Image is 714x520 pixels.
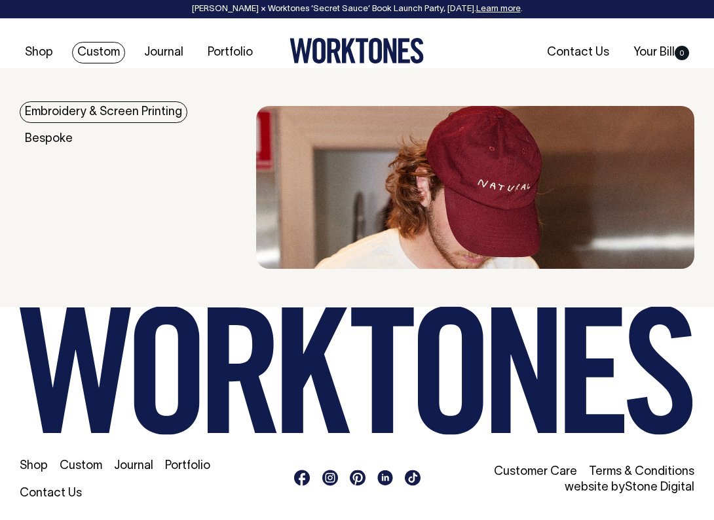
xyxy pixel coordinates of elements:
[494,466,577,477] a: Customer Care
[165,460,210,472] a: Portfolio
[542,42,614,63] a: Contact Us
[256,106,695,269] img: embroidery & Screen Printing
[139,42,189,63] a: Journal
[628,42,694,63] a: Your Bill0
[483,480,694,496] li: website by
[202,42,258,63] a: Portfolio
[60,460,102,472] a: Custom
[20,128,78,150] a: Bespoke
[20,488,82,499] a: Contact Us
[20,101,187,123] a: Embroidery & Screen Printing
[13,5,701,14] div: [PERSON_NAME] × Worktones ‘Secret Sauce’ Book Launch Party, [DATE]. .
[72,42,125,63] a: Custom
[625,482,694,493] a: Stone Digital
[20,42,58,63] a: Shop
[476,5,521,13] a: Learn more
[114,460,153,472] a: Journal
[675,46,689,60] span: 0
[589,466,694,477] a: Terms & Conditions
[20,460,48,472] a: Shop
